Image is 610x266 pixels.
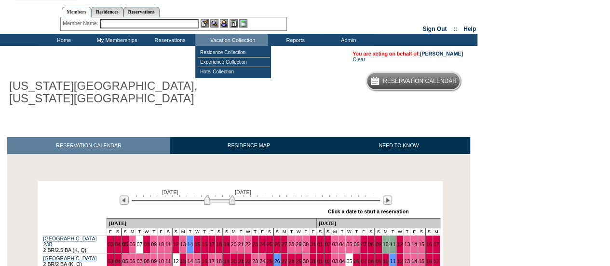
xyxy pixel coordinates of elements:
a: 05 [122,241,128,247]
a: 17 [209,258,215,264]
td: T [150,228,158,236]
td: T [353,228,360,236]
a: 11 [165,258,171,264]
h5: Reservation Calendar [383,78,457,84]
span: :: [453,26,457,32]
a: 11 [165,241,171,247]
a: 15 [194,241,200,247]
td: S [215,228,222,236]
td: W [346,228,353,236]
a: 07 [361,241,366,247]
a: 01 [317,258,323,264]
td: F [208,228,216,236]
a: 08 [144,241,149,247]
a: 15 [419,258,424,264]
a: 29 [296,241,301,247]
td: T [339,228,346,236]
a: 10 [383,241,389,247]
a: 06 [130,241,136,247]
td: S [375,228,382,236]
a: 17 [434,241,439,247]
a: 06 [353,258,359,264]
a: Residences [91,7,123,17]
a: [GEOGRAPHIC_DATA] [43,255,97,261]
td: M [129,228,136,236]
a: [GEOGRAPHIC_DATA] 23B [43,236,97,247]
td: M [179,228,187,236]
a: 09 [376,241,381,247]
a: 12 [173,241,179,247]
td: S [324,228,331,236]
td: W [396,228,404,236]
a: 28 [288,241,294,247]
a: 23 [252,241,258,247]
a: 22 [245,258,251,264]
td: M [230,228,237,236]
td: Experience Collection [198,57,270,67]
a: 13 [180,258,186,264]
a: 24 [259,241,265,247]
td: W [194,228,201,236]
a: 08 [368,241,374,247]
td: Home [36,34,89,46]
img: b_calculator.gif [239,19,247,28]
td: S [223,228,230,236]
img: b_edit.gif [201,19,209,28]
td: T [237,228,244,236]
img: Next [383,196,392,205]
td: F [259,228,266,236]
a: 19 [224,241,230,247]
a: 24 [259,258,265,264]
td: Reservations [142,34,195,46]
a: 25 [267,241,272,247]
a: 04 [339,241,345,247]
a: 04 [339,258,345,264]
td: F [411,228,418,236]
td: S [172,228,179,236]
td: Residence Collection [198,48,270,57]
a: 12 [397,258,403,264]
td: S [122,228,129,236]
a: [PERSON_NAME] [420,51,463,56]
a: 17 [434,258,439,264]
a: 05 [346,258,352,264]
td: S [266,228,273,236]
a: Clear [352,56,365,62]
td: [DATE] [107,219,316,228]
td: S [367,228,374,236]
td: My Memberships [89,34,142,46]
img: Reservations [230,19,238,28]
a: 13 [180,241,186,247]
a: 04 [115,258,121,264]
a: Members [62,7,91,17]
a: 20 [231,258,237,264]
a: 05 [346,241,352,247]
a: 09 [151,258,157,264]
img: Impersonate [220,19,228,28]
a: 26 [274,241,280,247]
a: 11 [390,241,395,247]
a: 27 [282,241,287,247]
td: M [433,228,440,236]
td: S [418,228,425,236]
a: 28 [288,258,294,264]
span: [DATE] [235,189,251,195]
a: 06 [353,241,359,247]
a: 15 [419,241,424,247]
a: 15 [194,258,200,264]
img: Previous [120,196,129,205]
a: 08 [144,258,149,264]
a: 08 [368,258,374,264]
h1: [US_STATE][GEOGRAPHIC_DATA], [US_STATE][GEOGRAPHIC_DATA] [7,78,223,107]
td: T [252,228,259,236]
span: You are acting on behalf of: [352,51,463,56]
a: RESERVATION CALENDAR [7,137,170,154]
td: [DATE] [316,219,440,228]
a: 14 [411,258,417,264]
a: 05 [122,258,128,264]
a: 18 [216,258,222,264]
td: F [157,228,164,236]
a: 27 [282,258,287,264]
td: Hotel Collection [198,67,270,76]
a: Help [463,26,476,32]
